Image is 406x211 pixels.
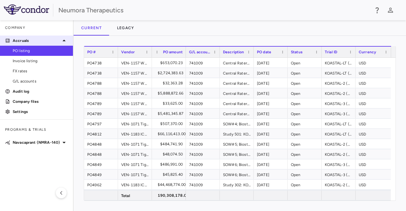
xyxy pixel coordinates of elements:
[118,109,152,118] div: VEN-1157 WCG Clinical, Inc
[87,50,96,54] span: PO #
[13,38,60,43] p: Accruals
[158,58,183,68] div: $653,070.23
[322,119,356,129] div: KOASTAL-LT (NMRA-335140-501)
[356,169,391,179] div: USD
[118,88,152,98] div: VEN-1157 WCG Clinical, Inc
[325,50,337,54] span: Trial ID
[84,190,118,200] div: PO4963
[186,129,220,139] div: 741009
[109,20,142,36] button: Legacy
[84,180,118,189] div: PO4962
[163,50,183,54] span: PO amount
[186,109,220,118] div: 741009
[13,78,68,84] span: G/L accounts
[220,78,254,88] div: Central Raters for Kappa Ph 3 (302)
[356,58,391,68] div: USD
[288,109,322,118] div: Open
[158,190,189,201] div: 190,308,178.09
[220,169,254,179] div: SOW#6; Biostatistics and Programming for NMRA-335140 Phase 3 study 303
[356,68,391,78] div: USD
[158,180,186,190] div: $44,468,774.00
[4,4,49,15] img: logo-full-SnFGN8VE.png
[186,139,220,149] div: 741009
[220,139,254,149] div: SOW#5; Biostatistics and Programming for NMRA-335140 Phase 3 study 302
[322,109,356,118] div: KOASTAL-3 (NMRA-335140-303)
[356,78,391,88] div: USD
[118,78,152,88] div: VEN-1157 WCG Clinical, Inc
[58,5,369,15] div: Neumora Therapeutics
[220,129,254,139] div: Study 501: KOASTAL LT
[288,119,322,129] div: Open
[288,129,322,139] div: Open
[118,119,152,129] div: VEN-1071 Tigermed-BDM, Inc.
[186,180,220,189] div: 741009
[254,139,288,149] div: [DATE]
[254,190,288,200] div: [DATE]
[118,68,152,78] div: VEN-1157 WCG Clinical, Inc
[158,88,183,98] div: $5,888,872.66
[84,129,118,139] div: PO4812
[288,68,322,78] div: Open
[158,109,183,119] div: $5,481,345.87
[254,129,288,139] div: [DATE]
[158,149,183,159] div: $48,074.50
[118,190,152,200] div: Total
[118,139,152,149] div: VEN-1071 Tigermed-BDM, Inc.
[84,78,118,88] div: PO4788
[186,119,220,129] div: 741009
[220,190,254,200] div: Study 303: KOASTAL-3
[322,190,356,200] div: KOASTAL-3 (NMRA-335140-303)
[189,50,211,54] span: G/L account
[254,169,288,179] div: [DATE]
[121,50,135,54] span: Vendor
[84,88,118,98] div: PO4788
[322,129,356,139] div: KOASTAL-LT (NMRA-335140-501)
[254,109,288,118] div: [DATE]
[186,149,220,159] div: 741009
[220,119,254,129] div: SOW#4; Biostatistics and Programming for NMRA-335140 Phase 3 study 501
[220,88,254,98] div: Central Raters for Kappa Ph 3 (302)
[84,169,118,179] div: PO4849
[220,68,254,78] div: Central Raters for Kappa Ph 3 (501)
[356,149,391,159] div: USD
[74,20,109,36] button: Current
[322,149,356,159] div: KOASTAL-2 (NMRA-335140-302)
[254,68,288,78] div: [DATE]
[158,98,183,109] div: $33,625.00
[158,169,183,180] div: $45,825.40
[84,109,118,118] div: PO4789
[254,149,288,159] div: [DATE]
[84,68,118,78] div: PO4738
[158,139,183,149] div: $484,741.90
[84,58,118,68] div: PO4738
[118,180,152,189] div: VEN-1183 ICON Clinical Research Limited
[13,89,68,94] p: Audit log
[322,159,356,169] div: KOASTAL-3 (NMRA-335140-303)
[84,98,118,108] div: PO4789
[254,159,288,169] div: [DATE]
[288,98,322,108] div: Open
[288,180,322,189] div: Open
[254,58,288,68] div: [DATE]
[118,149,152,159] div: VEN-1071 Tigermed-BDM, Inc.
[356,129,391,139] div: USD
[84,139,118,149] div: PO4848
[254,88,288,98] div: [DATE]
[118,190,152,200] div: VEN-1183 ICON Clinical Research Limited
[186,190,220,200] div: 741009
[13,99,68,104] p: Company files
[254,119,288,129] div: [DATE]
[257,50,271,54] span: PO date
[118,169,152,179] div: VEN-1071 Tigermed-BDM, Inc.
[158,119,183,129] div: $507,370.00
[186,169,220,179] div: 741009
[118,58,152,68] div: VEN-1157 WCG Clinical, Inc
[186,68,220,78] div: 741009
[288,190,322,200] div: Open
[322,180,356,189] div: KOASTAL-2 (NMRA-335140-302)
[220,149,254,159] div: SOW#5; Biostatistics and Programming for NMRA-335140 Phase 3 study 302
[288,58,322,68] div: Open
[288,169,322,179] div: Open
[13,48,68,54] span: PO listing
[220,109,254,118] div: Central Raters for Kappa Ph 3 (303)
